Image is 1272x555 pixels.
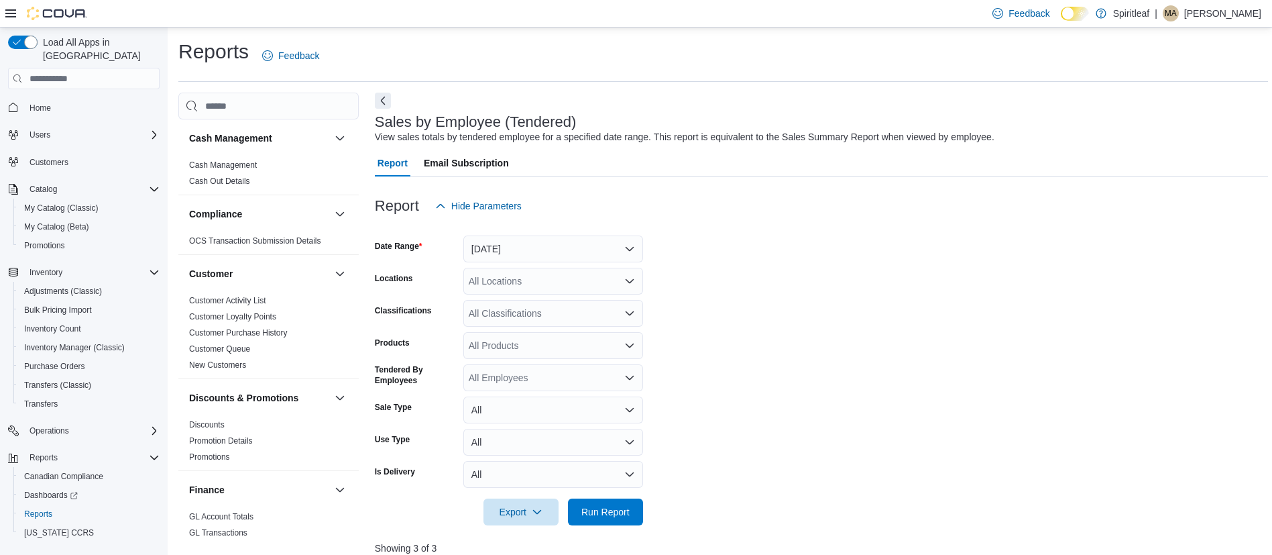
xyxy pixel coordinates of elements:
button: Open list of options [624,340,635,351]
span: Inventory [30,267,62,278]
span: Operations [24,423,160,439]
span: Customer Loyalty Points [189,311,276,322]
span: Dashboards [24,490,78,501]
button: Export [483,499,559,525]
div: Finance [178,509,359,546]
span: GL Account Totals [189,511,253,522]
button: [US_STATE] CCRS [13,523,165,542]
button: Discounts & Promotions [189,391,329,405]
h3: Cash Management [189,132,272,145]
span: Reports [30,452,58,463]
button: Users [3,125,165,144]
button: Home [3,97,165,117]
button: Compliance [332,206,348,222]
span: Transfers [19,396,160,412]
span: Transfers (Classic) [19,377,160,393]
button: Inventory Manager (Classic) [13,338,165,357]
a: Discounts [189,420,225,430]
button: Transfers (Classic) [13,376,165,395]
button: Catalog [24,181,62,197]
h3: Customer [189,267,233,281]
span: Purchase Orders [24,361,85,372]
span: Promotions [189,452,230,462]
a: Customer Activity List [189,296,266,305]
button: Customers [3,152,165,172]
h3: Finance [189,483,225,497]
button: All [463,397,643,423]
button: Purchase Orders [13,357,165,376]
button: Canadian Compliance [13,467,165,486]
a: Feedback [257,42,325,69]
button: Customer [332,266,348,282]
h1: Reports [178,38,249,65]
span: Operations [30,425,69,436]
span: Customer Queue [189,344,250,354]
span: Inventory Count [24,323,81,334]
button: Reports [3,448,165,467]
div: View sales totals by tendered employee for a specified date range. This report is equivalent to t... [375,130,994,144]
span: Promotions [19,238,160,254]
span: Inventory Count [19,321,160,337]
h3: Report [375,198,419,214]
span: Adjustments (Classic) [19,283,160,299]
span: Customers [30,157,68,168]
a: OCS Transaction Submission Details [189,236,321,246]
button: Hide Parameters [430,193,527,219]
a: Bulk Pricing Import [19,302,97,318]
button: [DATE] [463,236,643,262]
a: Promotions [189,452,230,462]
label: Products [375,338,410,348]
span: Feedback [1008,7,1049,20]
button: Cash Management [332,130,348,146]
a: [US_STATE] CCRS [19,525,99,541]
label: Use Type [375,434,410,445]
span: Bulk Pricing Import [19,302,160,318]
button: Inventory Count [13,319,165,338]
div: Customer [178,293,359,379]
button: My Catalog (Classic) [13,199,165,217]
label: Is Delivery [375,466,415,477]
button: Transfers [13,395,165,413]
label: Classifications [375,305,432,316]
p: Showing 3 of 3 [375,542,1268,555]
span: Bulk Pricing Import [24,305,92,315]
a: Dashboards [13,486,165,505]
a: GL Transactions [189,528,247,538]
label: Tendered By Employees [375,364,458,386]
button: Adjustments (Classic) [13,282,165,301]
a: My Catalog (Classic) [19,200,104,216]
p: [PERSON_NAME] [1184,5,1261,21]
span: My Catalog (Beta) [24,221,89,232]
button: Reports [13,505,165,523]
button: Open list of options [624,308,635,319]
h3: Discounts & Promotions [189,391,298,405]
span: Purchase Orders [19,358,160,374]
a: Customers [24,154,74,170]
a: Purchase Orders [19,358,91,374]
button: Operations [24,423,74,439]
a: Dashboards [19,487,83,503]
span: Feedback [278,49,319,62]
span: Load All Apps in [GEOGRAPHIC_DATA] [38,36,160,62]
img: Cova [27,7,87,20]
a: Transfers (Classic) [19,377,97,393]
span: Users [30,130,50,140]
span: Reports [24,509,52,519]
a: Promotion Details [189,436,253,446]
label: Date Range [375,241,422,252]
span: New Customers [189,360,246,370]
a: Transfers [19,396,63,412]
span: Hide Parameters [451,199,522,213]
span: Catalog [24,181,160,197]
span: Adjustments (Classic) [24,286,102,297]
button: Open list of options [624,276,635,287]
span: Inventory [24,264,160,281]
a: Customer Queue [189,344,250,354]
span: Reports [24,450,160,466]
span: Users [24,127,160,143]
p: Spiritleaf [1113,5,1149,21]
p: | [1155,5,1157,21]
button: Reports [24,450,63,466]
a: Cash Out Details [189,176,250,186]
a: Customer Purchase History [189,328,288,338]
